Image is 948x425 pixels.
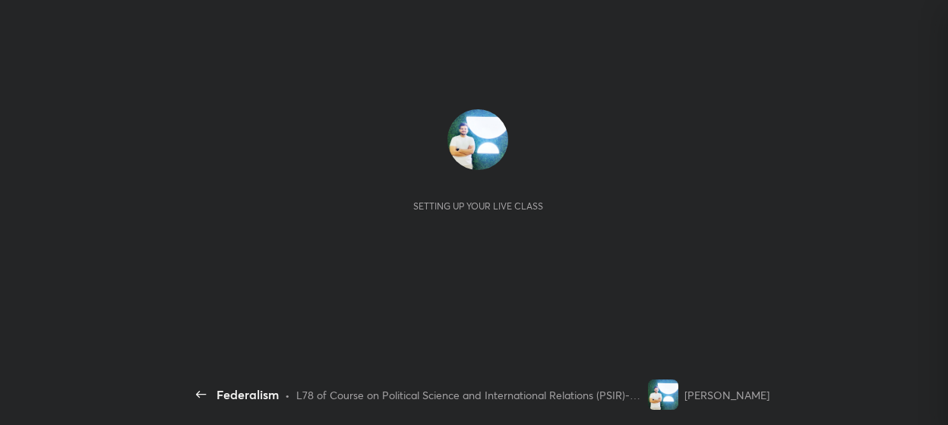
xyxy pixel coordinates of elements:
[447,109,508,170] img: bb2667a25ef24432954f19385b226842.jpg
[216,386,279,404] div: Federalism
[684,387,769,403] div: [PERSON_NAME]
[413,200,543,212] div: Setting up your live class
[296,387,642,403] div: L78 of Course on Political Science and International Relations (PSIR)-Paper I For 2026
[285,387,290,403] div: •
[648,379,678,410] img: bb2667a25ef24432954f19385b226842.jpg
